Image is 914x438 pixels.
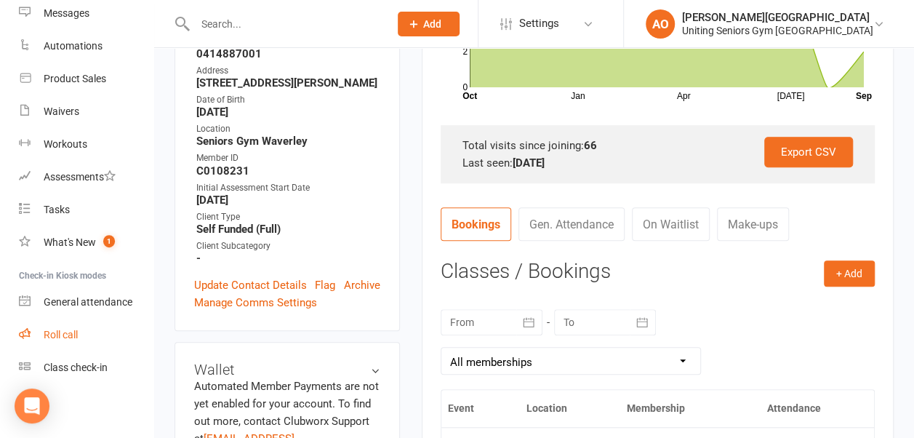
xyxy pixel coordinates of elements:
a: General attendance kiosk mode [19,286,153,319]
th: Location [519,390,620,427]
a: Export CSV [764,137,853,167]
div: Assessments [44,171,116,183]
strong: [DATE] [196,194,380,207]
a: Manage Comms Settings [194,294,317,311]
th: Membership [620,390,761,427]
strong: [DATE] [196,105,380,119]
strong: [DATE] [513,156,545,170]
a: Tasks [19,194,153,226]
div: Location [196,122,380,136]
div: Product Sales [44,73,106,84]
div: Last seen: [462,154,853,172]
a: What's New1 [19,226,153,259]
a: Gen. Attendance [518,207,625,241]
strong: Self Funded (Full) [196,223,380,236]
strong: - [196,252,380,265]
div: Workouts [44,138,87,150]
div: General attendance [44,296,132,308]
a: Flag [315,276,335,294]
div: Waivers [44,105,79,117]
h3: Classes / Bookings [441,260,875,283]
div: Tasks [44,204,70,215]
div: Open Intercom Messenger [15,389,49,423]
input: Search... [191,14,379,34]
div: Address [196,64,380,78]
a: Class kiosk mode [19,351,153,384]
th: Event [441,390,520,427]
a: Update Contact Details [194,276,307,294]
span: 1 [103,235,115,247]
div: Total visits since joining: [462,137,853,154]
a: On Waitlist [632,207,710,241]
strong: Seniors Gym Waverley [196,135,380,148]
div: Initial Assessment Start Date [196,181,380,195]
strong: 66 [584,139,597,152]
a: Workouts [19,128,153,161]
strong: C0108231 [196,164,380,178]
div: Date of Birth [196,93,380,107]
div: [PERSON_NAME][GEOGRAPHIC_DATA] [682,11,873,24]
a: Bookings [441,207,511,241]
div: Uniting Seniors Gym [GEOGRAPHIC_DATA] [682,24,873,37]
span: Settings [519,7,559,40]
div: Messages [44,7,89,19]
div: What's New [44,236,96,248]
button: + Add [824,260,875,287]
a: Make-ups [717,207,789,241]
a: Waivers [19,95,153,128]
h3: Wallet [194,362,380,378]
button: Add [398,12,460,36]
a: Archive [344,276,380,294]
strong: 0414887001 [196,47,380,60]
div: Roll call [44,329,78,341]
strong: [STREET_ADDRESS][PERSON_NAME] [196,76,380,89]
a: Roll call [19,319,153,351]
a: Automations [19,30,153,63]
th: Attendance [761,390,843,427]
div: Automations [44,40,103,52]
div: AO [646,9,675,39]
div: Member ID [196,151,380,165]
a: Product Sales [19,63,153,95]
a: Assessments [19,161,153,194]
span: Add [423,18,441,30]
div: Class check-in [44,362,108,373]
div: Client Subcategory [196,239,380,253]
div: Client Type [196,210,380,224]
